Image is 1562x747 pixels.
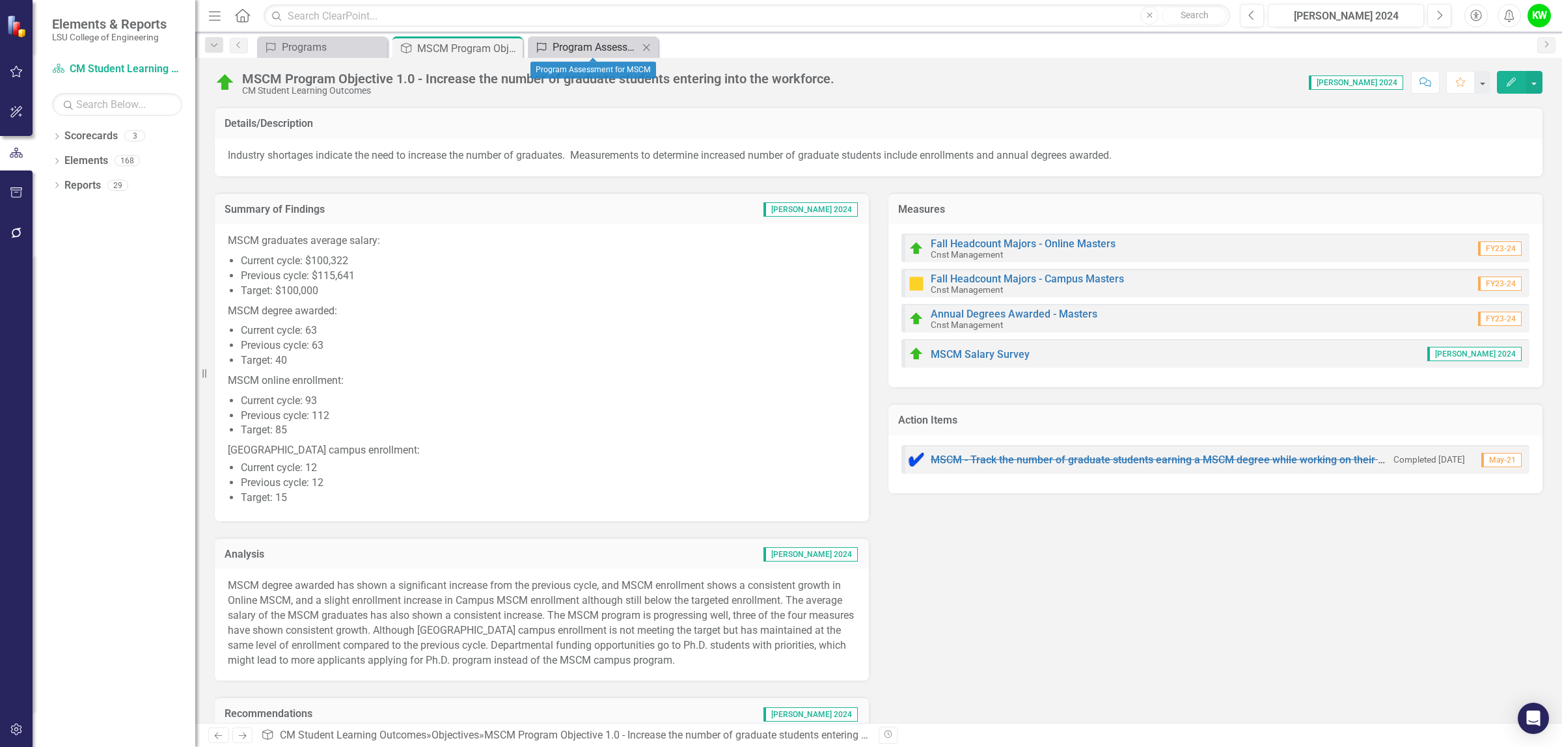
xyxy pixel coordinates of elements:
[1309,75,1403,90] span: [PERSON_NAME] 2024
[1478,277,1522,291] span: FY23-24
[225,708,528,720] h3: Recommendations
[1181,10,1209,20] span: Search
[241,338,856,353] li: Previous cycle: 63
[931,249,1003,260] small: Cnst Management
[228,148,1529,163] p: Industry shortages indicate the need to increase the number of graduates. Measurements to determi...
[909,346,924,362] img: At or Above Plan
[931,273,1124,285] a: Fall Headcount Majors - Campus Masters
[241,284,856,299] li: Target: $100,000
[225,204,549,215] h3: Summary of Findings
[1518,703,1549,734] div: Open Intercom Messenger
[124,131,145,142] div: 3
[260,39,384,55] a: Programs
[228,371,856,391] p: MSCM online enrollment:
[241,323,856,338] li: Current cycle: 63
[52,62,182,77] a: CM Student Learning Outcomes
[241,269,856,284] li: Previous cycle: $115,641
[1478,241,1522,256] span: FY23-24
[52,32,167,42] small: LSU College of Engineering
[241,491,856,506] li: Target: 15
[52,16,167,32] span: Elements & Reports
[1481,453,1522,467] span: May-21
[228,441,856,458] p: [GEOGRAPHIC_DATA] campus enrollment:
[228,301,856,321] p: MSCM degree awarded:
[931,308,1097,320] a: Annual Degrees Awarded - Masters
[763,707,858,722] span: [PERSON_NAME] 2024
[931,284,1003,295] small: Cnst Management
[241,476,856,491] li: Previous cycle: 12
[228,578,856,668] p: MSCM degree awarded has shown a significant increase from the previous cycle, and MSCM enrollment...
[898,414,1533,426] h3: Action Items
[909,452,924,467] img: Complete
[1268,4,1424,27] button: [PERSON_NAME] 2024
[242,72,834,86] div: MSCM Program Objective 1.0 - Increase the number of graduate students entering into the workforce.
[531,39,638,55] a: Program Assessment for MSCM
[931,348,1030,360] a: MSCM Salary Survey
[763,547,858,562] span: [PERSON_NAME] 2024
[64,178,101,193] a: Reports
[225,118,1533,129] h3: Details/Description
[7,15,29,38] img: ClearPoint Strategy
[1427,347,1522,361] span: [PERSON_NAME] 2024
[1478,312,1522,326] span: FY23-24
[52,93,182,116] input: Search Below...
[1528,4,1551,27] button: KW
[280,729,426,741] a: CM Student Learning Outcomes
[931,319,1003,330] small: Cnst Management
[931,238,1116,250] a: Fall Headcount Majors - Online Masters
[432,729,479,741] a: Objectives
[484,729,946,741] div: MSCM Program Objective 1.0 - Increase the number of graduate students entering into the workforce.
[241,254,856,269] li: Current cycle: $100,322
[261,728,869,743] div: » »
[64,129,118,144] a: Scorecards
[1272,8,1419,24] div: [PERSON_NAME] 2024
[107,180,128,191] div: 29
[225,549,411,560] h3: Analysis
[553,39,638,55] div: Program Assessment for MSCM
[909,241,924,256] img: At or Above Plan
[282,39,384,55] div: Programs
[64,154,108,169] a: Elements
[241,409,856,424] li: Previous cycle: 112
[241,461,856,476] li: Current cycle: 12
[909,276,924,292] img: Caution
[1393,454,1465,466] small: Completed [DATE]
[1162,7,1227,25] button: Search
[530,62,656,79] div: Program Assessment for MSCM
[909,311,924,327] img: At or Above Plan
[115,156,140,167] div: 168
[241,423,856,438] li: Target: 85
[241,353,856,368] li: Target: 40
[898,204,1533,215] h3: Measures
[228,234,856,251] p: MSCM graduates average salary:
[264,5,1230,27] input: Search ClearPoint...
[931,454,1423,466] a: MSCM - Track the number of graduate students earning a MSCM degree while working on their doctorate
[215,72,236,93] img: At or Above Plan
[242,86,834,96] div: CM Student Learning Outcomes
[417,40,519,57] div: MSCM Program Objective 1.0 - Increase the number of graduate students entering into the workforce.
[241,394,856,409] li: Current cycle: 93
[763,202,858,217] span: [PERSON_NAME] 2024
